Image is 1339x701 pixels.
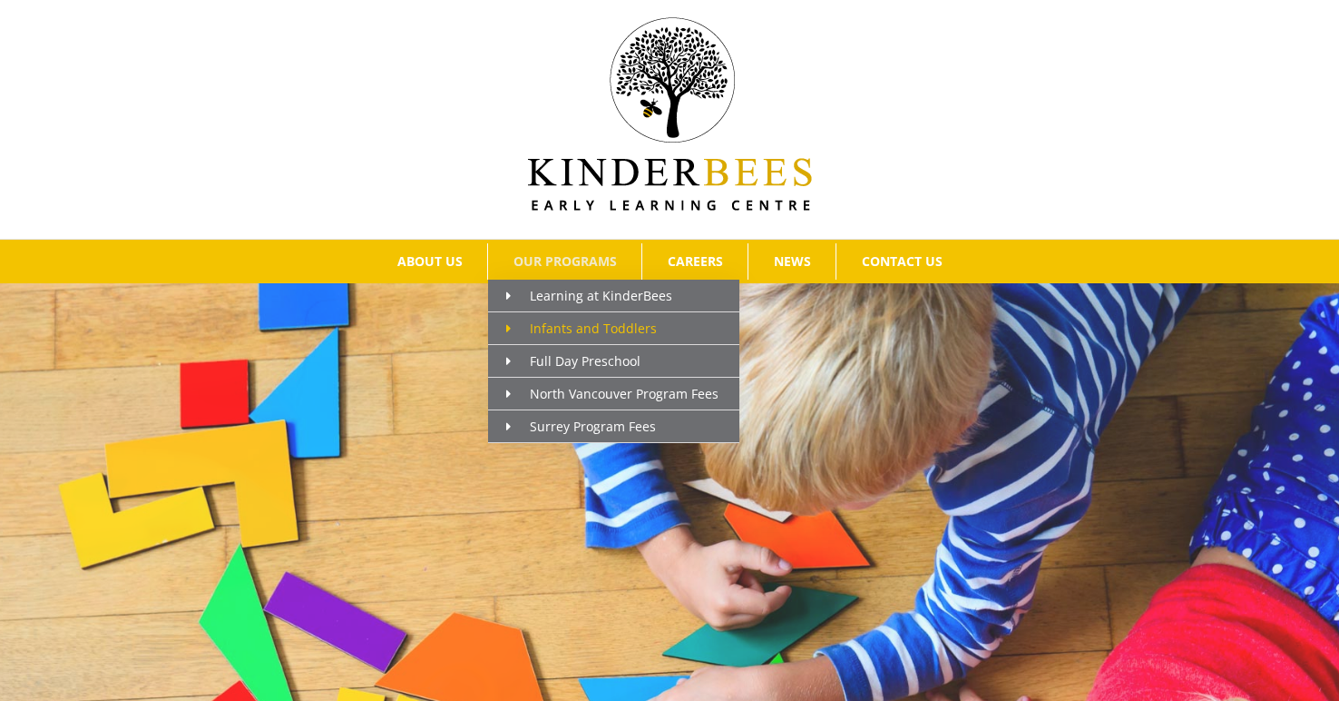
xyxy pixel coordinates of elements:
nav: Main Menu [27,240,1312,283]
span: Full Day Preschool [506,352,640,370]
a: Infants and Toddlers [488,312,739,345]
span: OUR PROGRAMS [513,255,617,268]
a: North Vancouver Program Fees [488,378,739,410]
img: Kinder Bees Logo [528,17,812,211]
a: CAREERS [642,243,748,280]
span: Infants and Toddlers [506,320,657,337]
span: CAREERS [668,255,723,268]
span: North Vancouver Program Fees [506,385,718,402]
a: OUR PROGRAMS [488,243,641,280]
a: Surrey Program Fees [488,410,739,443]
a: Learning at KinderBees [488,280,739,312]
span: Learning at KinderBees [506,287,672,304]
span: CONTACT US [862,255,943,268]
span: Surrey Program Fees [506,418,656,435]
span: NEWS [774,255,811,268]
a: ABOUT US [372,243,487,280]
span: ABOUT US [397,255,463,268]
a: NEWS [748,243,836,280]
a: CONTACT US [836,243,967,280]
a: Full Day Preschool [488,345,739,378]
